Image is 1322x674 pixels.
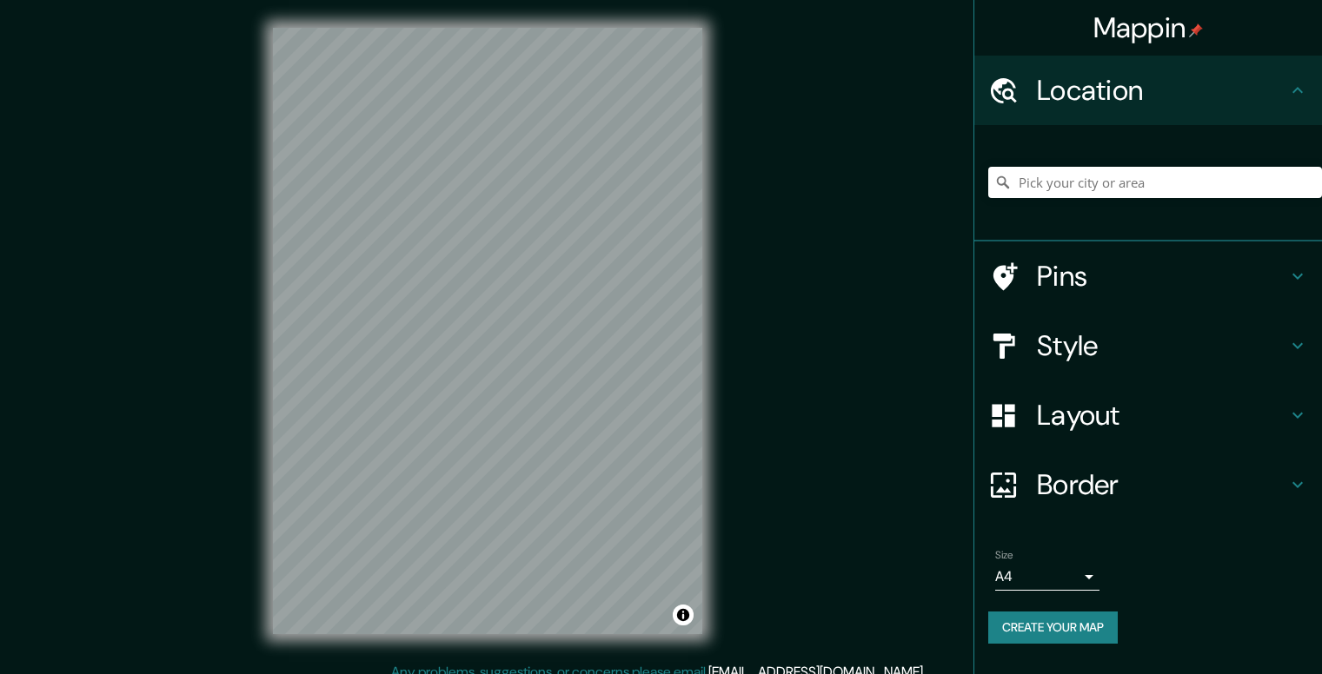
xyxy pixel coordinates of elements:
[974,311,1322,380] div: Style
[1037,73,1287,108] h4: Location
[974,56,1322,125] div: Location
[995,548,1013,563] label: Size
[1037,259,1287,294] h4: Pins
[1037,328,1287,363] h4: Style
[1189,23,1203,37] img: pin-icon.png
[1093,10,1204,45] h4: Mappin
[974,241,1322,311] div: Pins
[988,611,1118,644] button: Create your map
[1037,467,1287,502] h4: Border
[995,563,1099,591] div: A4
[988,167,1322,198] input: Pick your city or area
[273,28,702,634] canvas: Map
[673,605,694,625] button: Toggle attribution
[974,380,1322,450] div: Layout
[1037,398,1287,433] h4: Layout
[974,450,1322,519] div: Border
